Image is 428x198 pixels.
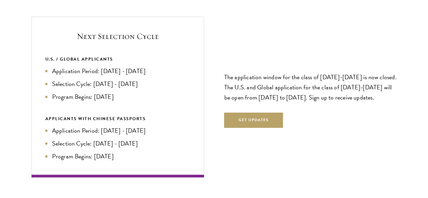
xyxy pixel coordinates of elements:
div: U.S. / GLOBAL APPLICANTS [45,56,190,63]
li: Program Begins: [DATE] [45,152,190,161]
li: Application Period: [DATE] - [DATE] [45,126,190,135]
button: Get Updates [224,113,283,128]
h5: Next Selection Cycle [45,30,190,42]
li: Application Period: [DATE] - [DATE] [45,66,190,76]
p: The application window for the class of [DATE]-[DATE] is now closed. The U.S. and Global applicat... [224,72,397,103]
li: Selection Cycle: [DATE] - [DATE] [45,79,190,89]
li: Program Begins: [DATE] [45,92,190,102]
div: APPLICANTS WITH CHINESE PASSPORTS [45,115,190,123]
li: Selection Cycle: [DATE] - [DATE] [45,139,190,148]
